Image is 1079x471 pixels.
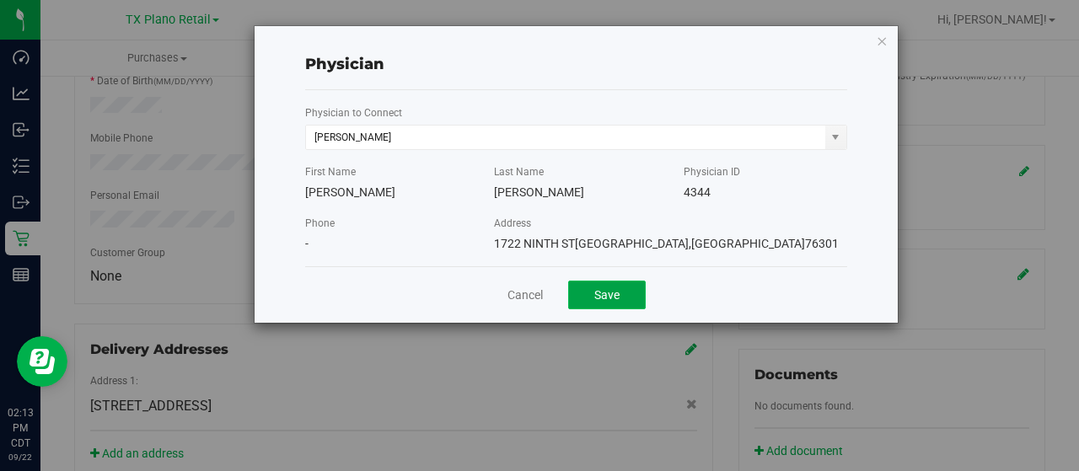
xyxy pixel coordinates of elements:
label: Physician to Connect [305,105,402,120]
button: Save [568,281,646,309]
input: Search physician name [306,126,825,149]
div: [PERSON_NAME] [305,184,469,201]
span: Physician [305,55,384,73]
div: [PERSON_NAME] [494,184,658,201]
label: Last Name [494,164,544,179]
span: [GEOGRAPHIC_DATA] [575,237,689,250]
label: Physician ID [684,164,740,179]
a: Cancel [507,286,543,304]
label: First Name [305,164,356,179]
span: , [689,237,691,250]
div: 4344 [684,184,847,201]
span: select [825,126,846,149]
label: Address [494,216,531,231]
span: [GEOGRAPHIC_DATA] [689,237,805,250]
iframe: Resource center [17,336,67,387]
span: 1722 NINTH ST [494,237,575,250]
div: - [305,235,469,253]
span: 76301 [805,237,839,250]
label: Phone [305,216,335,231]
